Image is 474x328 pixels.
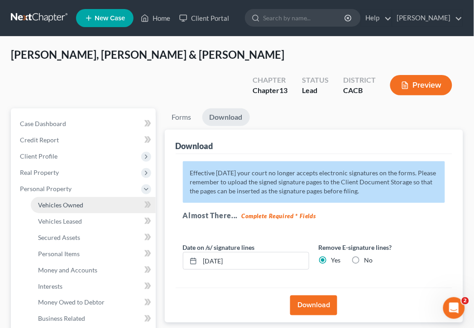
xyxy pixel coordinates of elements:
label: Yes [331,256,340,265]
span: Money Owed to Debtor [38,299,105,306]
a: Interests [31,278,156,295]
a: Client Portal [175,10,234,26]
a: Case Dashboard [13,116,156,132]
div: Download [176,141,213,151]
span: Personal Property [20,185,72,192]
a: Credit Report [13,132,156,148]
span: 2 [462,297,469,305]
span: Credit Report [20,136,59,144]
span: Vehicles Owned [38,201,83,209]
span: Real Property [20,169,59,176]
a: Help [361,10,392,26]
a: Secured Assets [31,230,156,246]
input: Search by name... [263,9,346,26]
span: Money and Accounts [38,266,97,274]
div: CACB [343,85,376,96]
p: Effective [DATE] your court no longer accepts electronic signatures on the forms. Please remember... [183,161,445,203]
span: Personal Items [38,250,80,258]
span: [PERSON_NAME], [PERSON_NAME] & [PERSON_NAME] [11,48,284,61]
div: Lead [302,85,329,96]
span: Case Dashboard [20,120,66,127]
h5: Almost There... [183,210,445,221]
button: Preview [390,75,452,95]
a: Home [136,10,175,26]
span: Vehicles Leased [38,217,82,225]
span: 13 [279,86,287,94]
div: Chapter [253,85,287,96]
span: Client Profile [20,152,57,160]
label: Date on /s/ signature lines [183,243,255,252]
span: Business Related [38,315,85,323]
span: Secured Assets [38,234,80,241]
div: District [343,75,376,85]
iframe: Intercom live chat [443,297,465,319]
a: Money Owed to Debtor [31,295,156,311]
a: Vehicles Leased [31,213,156,230]
span: New Case [95,15,125,22]
button: Download [290,295,337,315]
strong: Complete Required * Fields [241,212,316,220]
label: Remove E-signature lines? [318,243,445,252]
a: Personal Items [31,246,156,262]
a: Download [202,108,250,126]
a: Money and Accounts [31,262,156,278]
a: Forms [165,108,199,126]
a: Vehicles Owned [31,197,156,213]
div: Status [302,75,329,85]
div: Chapter [253,75,287,85]
label: No [364,256,373,265]
span: Interests [38,282,62,290]
a: Business Related [31,311,156,327]
input: MM/DD/YYYY [200,253,309,270]
a: [PERSON_NAME] [393,10,463,26]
